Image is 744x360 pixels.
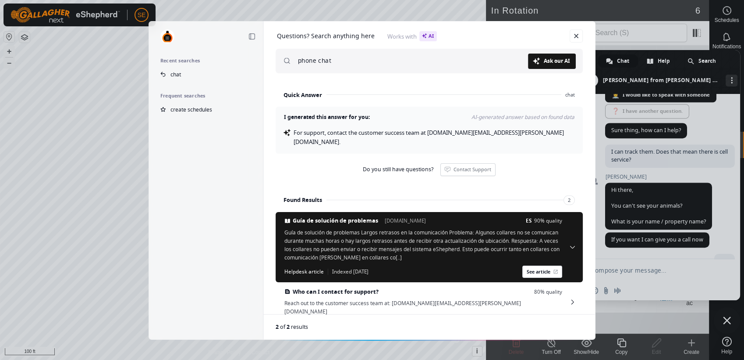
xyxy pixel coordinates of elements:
[570,29,583,43] a: Close
[522,266,562,278] a: See article
[277,32,375,40] h1: Questions? Search anything here
[440,163,496,176] a: Contact Support
[328,268,368,276] span: Indexed [DATE]
[387,31,437,41] span: Works with
[276,323,279,331] span: 2
[544,58,570,64] span: Ask our AI
[293,288,379,295] span: Who can I contact for support?
[246,30,258,43] a: Collapse sidebar
[160,58,252,64] h2: Recent searches
[363,166,433,173] span: Do you still have questions?
[170,71,181,78] span: chat
[283,90,322,100] h3: Quick Answer
[160,93,252,99] h2: Frequent searches
[170,106,212,113] span: create schedules
[534,288,562,295] span: 80% quality
[526,217,531,224] span: es
[385,217,426,224] span: [DOMAIN_NAME]
[534,217,562,224] span: 90% quality
[287,323,290,331] span: 2
[276,324,579,330] div: of results
[419,31,437,41] span: AI
[284,268,324,276] span: Helpdesk article
[293,217,378,224] span: Guía de solución de problemas
[283,195,322,205] h3: Found Results
[284,299,562,316] span: Reach out to the customer success team at: [DOMAIN_NAME][EMAIL_ADDRESS][PERSON_NAME][DOMAIN_NAME]
[563,195,575,205] span: 2
[284,228,562,262] span: Guía de solución de problemas Largos retrasos en la comunicación Problema: Algunos collares no se...
[294,129,564,146] span: For support, contact the customer success team at [DOMAIN_NAME][EMAIL_ADDRESS][PERSON_NAME][DOMAI...
[561,91,575,98] span: chat
[283,114,370,121] h4: I generated this answer for you:
[298,49,528,73] input: What are you looking for?
[370,114,575,121] span: AI-generated answer based on found data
